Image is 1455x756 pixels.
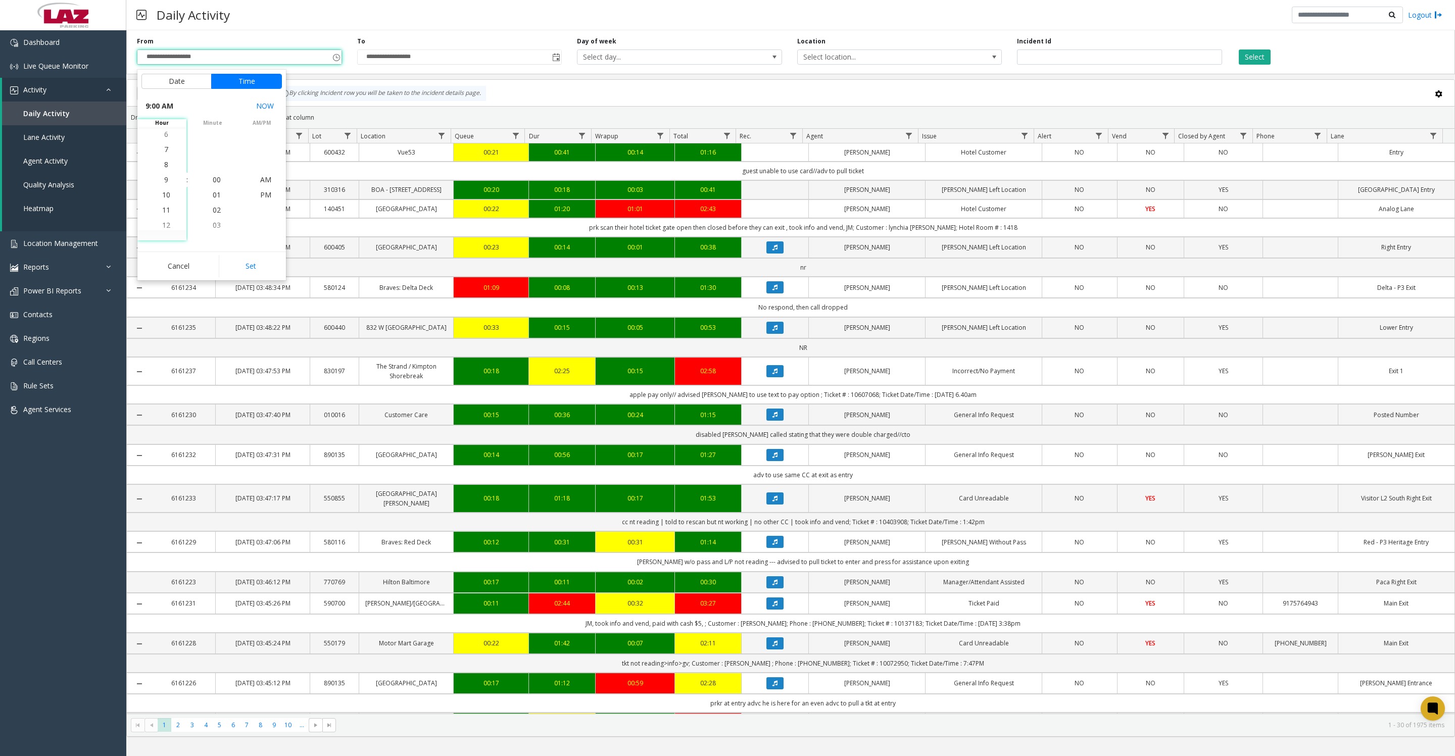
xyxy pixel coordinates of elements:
[535,366,590,376] a: 02:25
[1048,366,1110,376] a: NO
[932,185,1036,194] a: [PERSON_NAME] Left Location
[1190,147,1256,157] a: NO
[1124,185,1178,194] a: NO
[602,147,668,157] a: 00:14
[222,323,304,332] a: [DATE] 03:48:22 PM
[602,366,668,376] a: 00:15
[1124,204,1178,214] a: YES
[460,493,522,503] a: 00:18
[2,149,126,173] a: Agent Activity
[222,577,304,587] a: [DATE] 03:46:12 PM
[365,283,447,292] a: Braves: Delta Deck
[219,255,282,277] button: Set
[1124,366,1178,376] a: NO
[681,450,736,460] a: 01:27
[815,283,919,292] a: [PERSON_NAME]
[127,451,152,460] a: Collapse Details
[815,242,919,252] a: [PERSON_NAME]
[365,362,447,381] a: The Strand / Kimpton Shorebreak
[460,450,522,460] a: 00:14
[2,125,126,149] a: Lane Activity
[365,410,447,420] a: Customer Care
[316,185,353,194] a: 310316
[932,242,1036,252] a: [PERSON_NAME] Left Location
[158,450,209,460] a: 6161232
[681,493,736,503] a: 01:53
[550,50,561,64] span: Toggle popup
[1344,147,1448,157] a: Entry
[932,493,1036,503] a: Card Unreadable
[460,366,522,376] div: 00:18
[681,410,736,420] a: 01:15
[815,410,919,420] a: [PERSON_NAME]
[902,129,916,142] a: Agent Filter Menu
[932,147,1036,157] a: Hotel Customer
[681,242,736,252] a: 00:38
[365,450,447,460] a: [GEOGRAPHIC_DATA]
[460,283,522,292] a: 01:09
[1146,538,1155,546] span: NO
[535,242,590,252] div: 00:14
[460,410,522,420] a: 00:15
[137,37,154,46] label: From
[1190,450,1256,460] a: NO
[602,450,668,460] a: 00:17
[1237,129,1250,142] a: Closed by Agent Filter Menu
[1190,323,1256,332] a: YES
[1190,204,1256,214] a: NO
[602,204,668,214] a: 01:01
[1146,450,1155,459] span: NO
[23,204,54,213] span: Heatmap
[316,537,353,547] a: 580116
[252,97,278,115] button: Select now
[1048,185,1110,194] a: NO
[316,366,353,376] a: 830197
[158,410,209,420] a: 6161230
[1239,49,1271,65] button: Select
[577,50,741,64] span: Select day...
[1344,410,1448,420] a: Posted Number
[1190,493,1256,503] a: YES
[152,552,1454,571] td: [PERSON_NAME] w/o pass and L/P not reading --- advised to pull ticket to enter and press for assi...
[1124,450,1178,460] a: NO
[152,425,1454,444] td: disabled [PERSON_NAME] called stating that they were double charged//cto
[141,74,212,89] button: Date tab
[23,357,62,367] span: Call Centers
[1158,129,1172,142] a: Vend Filter Menu
[932,323,1036,332] a: [PERSON_NAME] Left Location
[1311,129,1325,142] a: Phone Filter Menu
[222,366,304,376] a: [DATE] 03:47:53 PM
[222,450,304,460] a: [DATE] 03:47:31 PM
[535,323,590,332] a: 00:15
[602,537,668,547] div: 00:31
[10,382,18,390] img: 'icon'
[316,450,353,460] a: 890135
[535,410,590,420] a: 00:36
[1048,410,1110,420] a: NO
[158,537,209,547] a: 6161229
[602,323,668,332] a: 00:05
[434,129,448,142] a: Location Filter Menu
[127,244,152,252] a: Collapse Details
[681,204,736,214] a: 02:43
[1048,204,1110,214] a: NO
[1146,411,1155,419] span: NO
[316,147,353,157] a: 600432
[316,493,353,503] a: 550855
[23,333,50,343] span: Regions
[460,323,522,332] a: 00:33
[815,537,919,547] a: [PERSON_NAME]
[932,537,1036,547] a: [PERSON_NAME] Without Pass
[10,406,18,414] img: 'icon'
[1124,323,1178,332] a: NO
[535,204,590,214] div: 01:20
[681,283,736,292] div: 01:30
[152,466,1454,484] td: adv to use same CC at exit as entry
